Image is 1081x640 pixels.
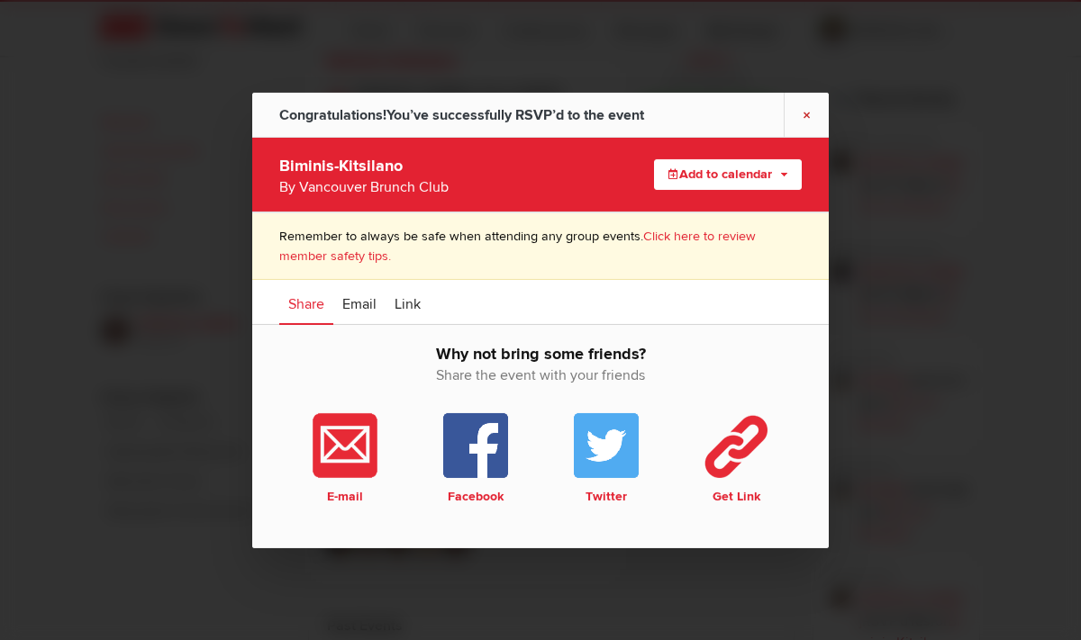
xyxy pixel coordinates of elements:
span: Share [288,295,324,313]
a: Click here to review member safety tips. [279,228,756,263]
a: Share [279,280,333,325]
a: Email [333,280,386,325]
a: Link [386,280,430,325]
div: By Vancouver Brunch Club [279,176,593,197]
span: Congratulations! [279,105,386,123]
span: Share the event with your friends [279,365,802,386]
button: Add to calendar [654,158,802,189]
span: Link [395,295,421,313]
a: Twitter [540,413,671,505]
div: You’ve successfully RSVP’d to the event [279,92,644,137]
div: Biminis-Kitsilano [279,150,593,197]
span: Email [342,295,377,313]
a: Facebook [410,413,540,505]
a: Get Link [671,413,802,505]
h2: Why not bring some friends? [279,343,802,404]
b: Get Link [675,489,798,505]
b: Twitter [544,489,668,505]
a: E-mail [279,413,410,505]
p: Remember to always be safe when attending any group events. [279,226,802,265]
b: E-mail [283,489,406,505]
b: Facebook [413,489,537,505]
a: × [784,92,829,136]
